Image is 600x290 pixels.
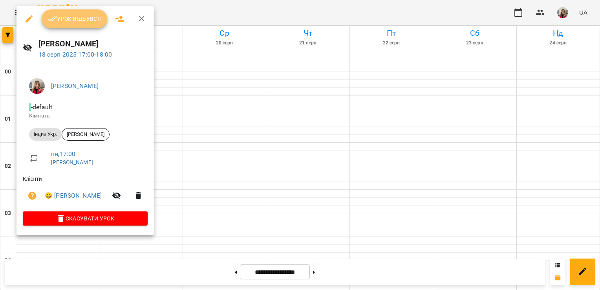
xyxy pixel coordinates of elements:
[42,9,108,28] button: Урок відбувся
[48,14,101,24] span: Урок відбувся
[23,211,148,226] button: Скасувати Урок
[38,51,112,58] a: 18 серп 2025 17:00-18:00
[51,150,75,158] a: пн , 17:00
[23,186,42,205] button: Візит ще не сплачено. Додати оплату?
[45,191,102,200] a: 😀 [PERSON_NAME]
[29,112,141,120] p: Кімната
[29,78,45,94] img: eb3c061b4bf570e42ddae9077fa72d47.jpg
[62,128,110,141] div: [PERSON_NAME]
[29,131,62,138] span: Індив.Укр.
[23,175,148,211] ul: Клієнти
[51,159,93,165] a: [PERSON_NAME]
[29,214,141,223] span: Скасувати Урок
[38,38,148,50] h6: [PERSON_NAME]
[62,131,109,138] span: [PERSON_NAME]
[51,82,99,90] a: [PERSON_NAME]
[29,103,54,111] span: - default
